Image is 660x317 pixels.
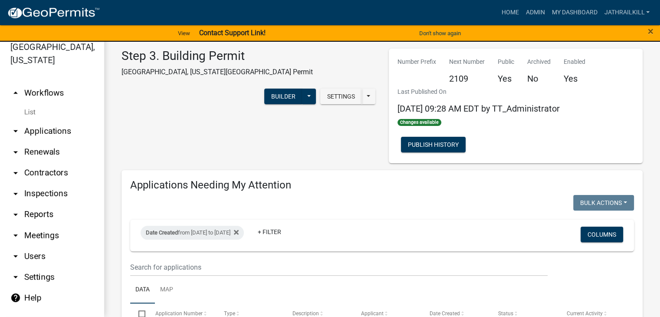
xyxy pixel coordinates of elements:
span: Changes available [397,119,442,126]
span: Description [292,310,319,317]
p: Next Number [449,57,485,66]
button: Settings [320,89,362,104]
span: Date Created [146,229,178,236]
i: arrow_drop_down [10,251,21,261]
span: Application Number [155,310,203,317]
i: help [10,293,21,303]
p: [GEOGRAPHIC_DATA], [US_STATE][GEOGRAPHIC_DATA] Permit [121,67,313,77]
a: View [174,26,194,40]
button: Don't show again [416,26,464,40]
strong: Contact Support Link! [199,29,265,37]
a: + Filter [251,224,288,240]
h4: Applications Needing My Attention [130,179,634,192]
span: Type [224,310,235,317]
button: Publish History [401,137,466,152]
p: Number Prefix [397,57,436,66]
a: Admin [522,4,548,21]
a: Home [498,4,522,21]
a: Data [130,276,155,304]
span: Current Activity [567,310,603,317]
i: arrow_drop_down [10,188,21,199]
i: arrow_drop_down [10,230,21,241]
span: Status [498,310,513,317]
span: Date Created [430,310,460,317]
button: Columns [581,227,623,242]
i: arrow_drop_up [10,88,21,98]
p: Public [498,57,514,66]
input: Search for applications [130,258,548,276]
span: × [648,25,653,37]
span: [DATE] 09:28 AM EDT by TT_Administrator [397,103,560,114]
i: arrow_drop_down [10,168,21,178]
h3: Step 3. Building Permit [121,49,313,63]
a: My Dashboard [548,4,601,21]
button: Close [648,26,653,36]
wm-modal-confirm: Workflow Publish History [401,142,466,149]
i: arrow_drop_down [10,147,21,157]
a: Map [155,276,178,304]
h5: No [527,73,551,84]
div: from [DATE] to [DATE] [141,226,244,240]
button: Bulk Actions [573,195,634,211]
i: arrow_drop_down [10,209,21,220]
h5: Yes [564,73,585,84]
span: Applicant [361,310,384,317]
h5: Yes [498,73,514,84]
p: Archived [527,57,551,66]
i: arrow_drop_down [10,272,21,282]
i: arrow_drop_down [10,126,21,136]
button: Builder [264,89,302,104]
h5: 2109 [449,73,485,84]
a: Jathrailkill [601,4,653,21]
p: Last Published On [397,87,560,96]
p: Enabled [564,57,585,66]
